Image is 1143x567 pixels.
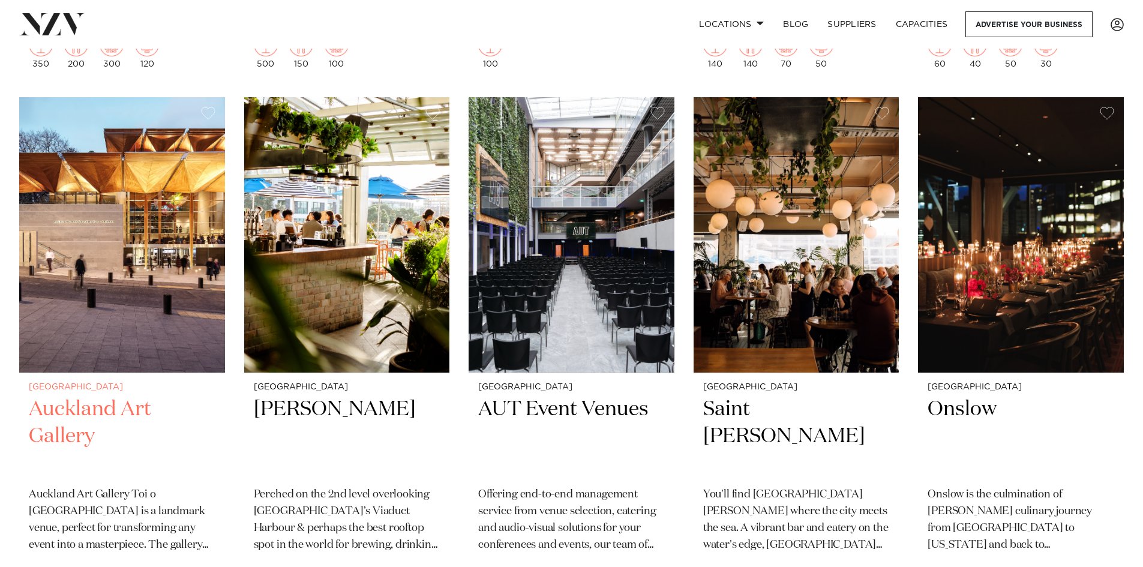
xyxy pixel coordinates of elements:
[1034,32,1058,68] div: 30
[29,32,53,68] div: 350
[478,32,502,68] div: 100
[29,396,215,477] h2: Auckland Art Gallery
[773,11,818,37] a: BLOG
[478,383,665,392] small: [GEOGRAPHIC_DATA]
[325,32,349,68] div: 100
[64,32,88,68] div: 200
[254,383,440,392] small: [GEOGRAPHIC_DATA]
[703,383,890,392] small: [GEOGRAPHIC_DATA]
[135,32,159,68] div: 120
[254,32,278,68] div: 500
[689,11,773,37] a: Locations
[29,383,215,392] small: [GEOGRAPHIC_DATA]
[19,13,85,35] img: nzv-logo.png
[703,396,890,477] h2: Saint [PERSON_NAME]
[928,32,952,68] div: 60
[928,487,1114,554] p: Onslow is the culmination of [PERSON_NAME] culinary journey from [GEOGRAPHIC_DATA] to [US_STATE] ...
[998,32,1022,68] div: 50
[100,32,124,68] div: 300
[809,32,833,68] div: 50
[254,396,440,477] h2: [PERSON_NAME]
[963,32,987,68] div: 40
[928,396,1114,477] h2: Onslow
[818,11,886,37] a: SUPPLIERS
[478,487,665,554] p: Offering end-to-end management service from venue selection, catering and audio-visual solutions ...
[928,383,1114,392] small: [GEOGRAPHIC_DATA]
[478,396,665,477] h2: AUT Event Venues
[774,32,798,68] div: 70
[739,32,763,68] div: 140
[703,32,727,68] div: 140
[886,11,958,37] a: Capacities
[703,487,890,554] p: You'll find [GEOGRAPHIC_DATA][PERSON_NAME] where the city meets the sea. A vibrant bar and eatery...
[965,11,1093,37] a: Advertise your business
[289,32,313,68] div: 150
[254,487,440,554] p: Perched on the 2nd level overlooking [GEOGRAPHIC_DATA]’s Viaduct Harbour & perhaps the best rooft...
[29,487,215,554] p: Auckland Art Gallery Toi o [GEOGRAPHIC_DATA] is a landmark venue, perfect for transforming any ev...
